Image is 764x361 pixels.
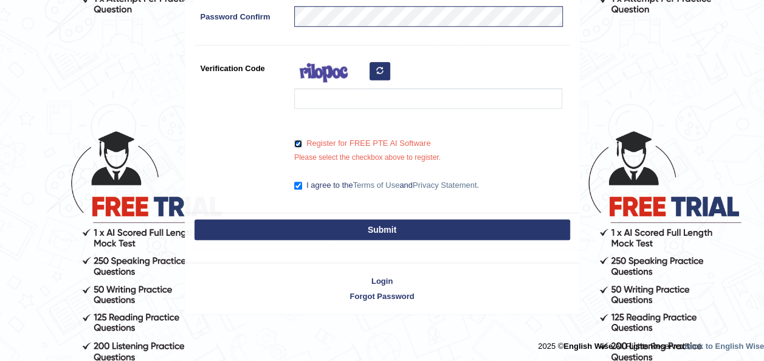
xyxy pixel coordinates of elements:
button: Submit [194,219,570,240]
a: Login [185,275,579,287]
input: Register for FREE PTE AI Software [294,140,302,148]
label: Verification Code [194,58,289,74]
a: Forgot Password [185,291,579,302]
label: Password Confirm [194,6,289,22]
a: Privacy Statement [413,180,477,190]
label: I agree to the and . [294,179,479,191]
a: Back to English Wise [684,342,764,351]
label: Register for FREE PTE AI Software [294,137,430,150]
a: Terms of Use [353,180,400,190]
input: I agree to theTerms of UseandPrivacy Statement. [294,182,302,190]
strong: English Wise. [563,342,614,351]
div: 2025 © All Rights Reserved [538,334,764,352]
